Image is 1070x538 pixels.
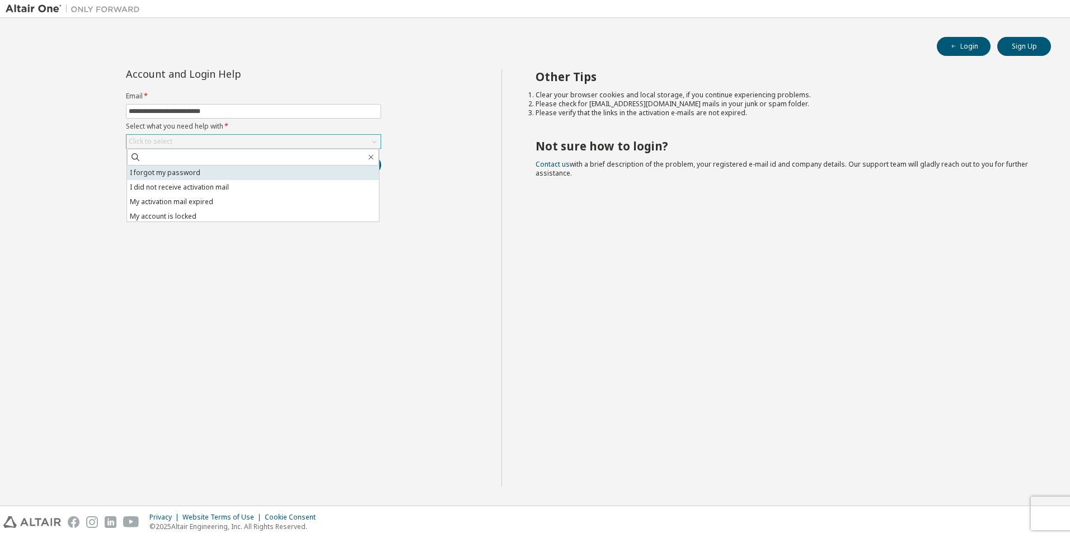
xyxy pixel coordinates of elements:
[149,522,322,531] p: © 2025 Altair Engineering, Inc. All Rights Reserved.
[536,139,1031,153] h2: Not sure how to login?
[536,159,1028,178] span: with a brief description of the problem, your registered e-mail id and company details. Our suppo...
[536,108,1031,117] li: Please verify that the links in the activation e-mails are not expired.
[6,3,146,15] img: Altair One
[126,69,330,78] div: Account and Login Help
[129,137,172,146] div: Click to select
[182,513,265,522] div: Website Terms of Use
[149,513,182,522] div: Privacy
[123,516,139,528] img: youtube.svg
[3,516,61,528] img: altair_logo.svg
[937,37,991,56] button: Login
[997,37,1051,56] button: Sign Up
[536,100,1031,108] li: Please check for [EMAIL_ADDRESS][DOMAIN_NAME] mails in your junk or spam folder.
[68,516,79,528] img: facebook.svg
[126,122,381,131] label: Select what you need help with
[105,516,116,528] img: linkedin.svg
[536,159,570,169] a: Contact us
[126,135,381,148] div: Click to select
[86,516,98,528] img: instagram.svg
[127,166,379,180] li: I forgot my password
[126,92,381,101] label: Email
[265,513,322,522] div: Cookie Consent
[536,91,1031,100] li: Clear your browser cookies and local storage, if you continue experiencing problems.
[536,69,1031,84] h2: Other Tips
